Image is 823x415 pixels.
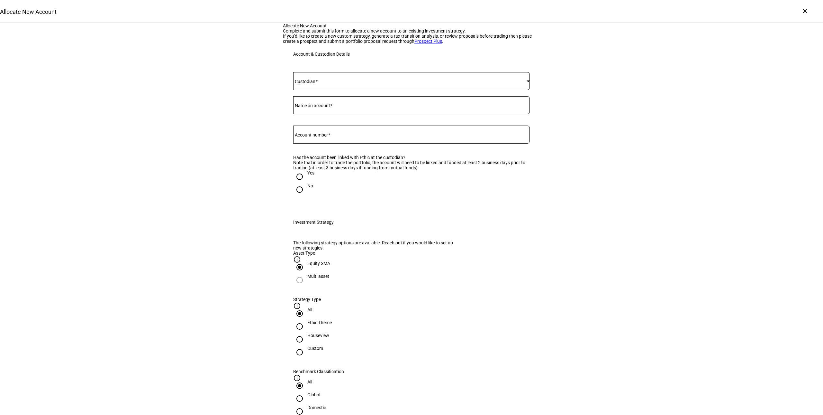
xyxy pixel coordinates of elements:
[414,39,442,44] a: Prospect Plus
[293,256,301,263] mat-icon: info_outline
[307,405,326,410] div: Domestic
[293,369,530,374] div: Benchmark Classification
[283,28,540,33] div: Complete and submit this form to allocate a new account to an existing investment strategy.
[293,220,334,225] div: Investment Strategy
[293,240,459,250] div: The following strategy options are available. Reach out if you would like to set up new strategies.
[307,333,329,338] div: Houseview
[295,79,315,84] mat-label: Custodian
[293,52,350,57] div: Account & Custodian Details
[293,160,530,170] div: Note that in order to trade the portfolio, the account will need to be linked and funded at least...
[293,297,530,302] div: Strategy Type
[293,250,530,256] div: Asset Type
[307,346,323,351] div: Custom
[283,23,540,28] div: Allocate New Account
[293,369,530,379] plt-strategy-filter-column-header: Benchmark Classification
[293,297,530,307] plt-strategy-filter-column-header: Strategy Type
[293,250,530,261] plt-strategy-filter-column-header: Asset Type
[283,33,540,44] div: If you'd like to create a new custom strategy, generate a tax transition analysis, or review prop...
[307,392,320,397] div: Global
[293,155,530,160] div: Has the account been linked with Ethic at the custodian?
[295,103,330,108] mat-label: Name on account
[307,183,313,188] div: No
[307,379,312,384] div: All
[293,302,301,310] mat-icon: info_outline
[293,131,530,136] input: Account number
[800,6,810,16] div: ×
[295,132,328,137] mat-label: Account number
[293,374,301,382] mat-icon: info_outline
[307,307,312,312] div: All
[307,261,330,266] div: Equity SMA
[307,170,314,175] div: Yes
[307,320,332,325] div: Ethic Theme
